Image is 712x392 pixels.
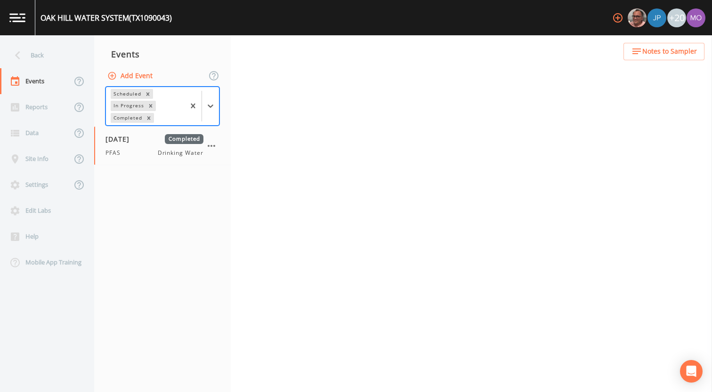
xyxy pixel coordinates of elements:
[111,113,144,123] div: Completed
[105,149,126,157] span: PFAS
[628,8,647,27] img: e2d790fa78825a4bb76dcb6ab311d44c
[105,67,156,85] button: Add Event
[111,101,146,111] div: In Progress
[647,8,667,27] div: Joshua gere Paul
[9,13,25,22] img: logo
[105,134,136,144] span: [DATE]
[642,46,697,57] span: Notes to Sampler
[143,89,153,99] div: Remove Scheduled
[94,42,231,66] div: Events
[146,101,156,111] div: Remove In Progress
[111,89,143,99] div: Scheduled
[667,8,686,27] div: +20
[623,43,704,60] button: Notes to Sampler
[687,8,705,27] img: 4e251478aba98ce068fb7eae8f78b90c
[94,127,231,165] a: [DATE]CompletedPFASDrinking Water
[647,8,666,27] img: 41241ef155101aa6d92a04480b0d0000
[144,113,154,123] div: Remove Completed
[158,149,203,157] span: Drinking Water
[165,134,203,144] span: Completed
[40,12,172,24] div: OAK HILL WATER SYSTEM (TX1090043)
[627,8,647,27] div: Mike Franklin
[680,360,703,383] div: Open Intercom Messenger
